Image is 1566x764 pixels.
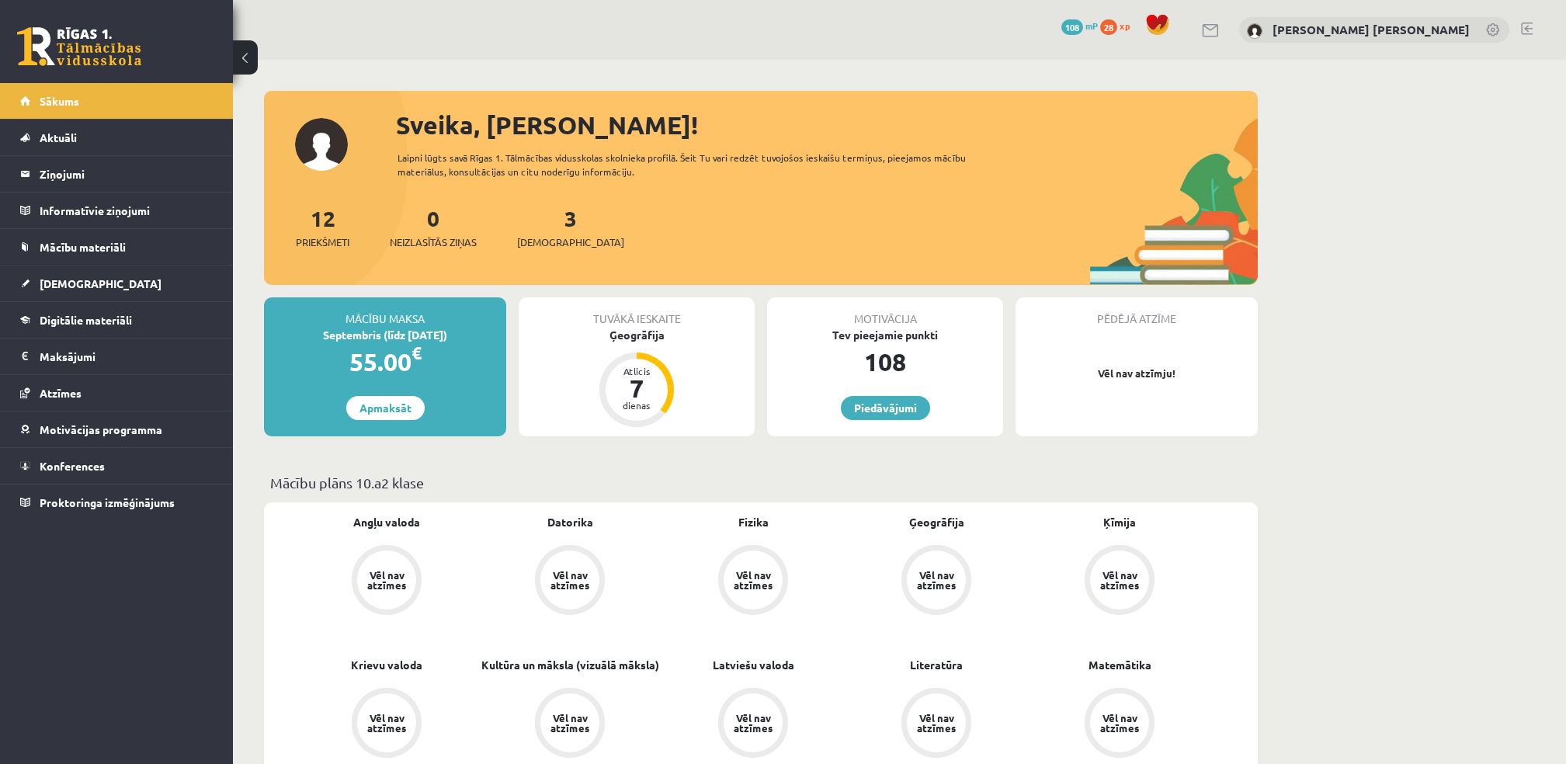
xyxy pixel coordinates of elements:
[264,343,506,380] div: 55.00
[365,570,408,590] div: Vēl nav atzīmes
[1098,570,1141,590] div: Vēl nav atzīmes
[270,472,1252,493] p: Mācību plāns 10.a2 klase
[478,688,661,761] a: Vēl nav atzīmes
[296,204,349,250] a: 12Priekšmeti
[353,514,420,530] a: Angļu valoda
[40,313,132,327] span: Digitālie materiāli
[910,657,963,673] a: Literatūra
[20,156,214,192] a: Ziņojumi
[613,366,660,376] div: Atlicis
[767,327,1003,343] div: Tev pieejamie punkti
[517,204,624,250] a: 3[DEMOGRAPHIC_DATA]
[20,120,214,155] a: Aktuāli
[613,376,660,401] div: 7
[548,570,592,590] div: Vēl nav atzīmes
[1100,19,1137,32] a: 28 xp
[398,151,994,179] div: Laipni lūgts savā Rīgas 1. Tālmācības vidusskolas skolnieka profilā. Šeit Tu vari redzēt tuvojošo...
[40,276,161,290] span: [DEMOGRAPHIC_DATA]
[1061,19,1083,35] span: 108
[519,297,755,327] div: Tuvākā ieskaite
[731,570,775,590] div: Vēl nav atzīmes
[481,657,659,673] a: Kultūra un māksla (vizuālā māksla)
[20,339,214,374] a: Maksājumi
[1100,19,1117,35] span: 28
[40,339,214,374] legend: Maksājumi
[1247,23,1262,39] img: Endija Elizabete Zēvalde
[909,514,964,530] a: Ģeogrāfija
[20,448,214,484] a: Konferences
[1103,514,1136,530] a: Ķīmija
[767,297,1003,327] div: Motivācija
[661,545,845,618] a: Vēl nav atzīmes
[20,412,214,447] a: Motivācijas programma
[20,375,214,411] a: Atzīmes
[1089,657,1151,673] a: Matemātika
[20,193,214,228] a: Informatīvie ziņojumi
[548,713,592,733] div: Vēl nav atzīmes
[1023,366,1250,381] p: Vēl nav atzīmju!
[365,713,408,733] div: Vēl nav atzīmes
[767,343,1003,380] div: 108
[40,94,79,108] span: Sākums
[731,713,775,733] div: Vēl nav atzīmes
[1120,19,1130,32] span: xp
[661,688,845,761] a: Vēl nav atzīmes
[20,266,214,301] a: [DEMOGRAPHIC_DATA]
[346,396,425,420] a: Apmaksāt
[20,229,214,265] a: Mācību materiāli
[40,422,162,436] span: Motivācijas programma
[40,156,214,192] legend: Ziņojumi
[264,327,506,343] div: Septembris (līdz [DATE])
[1028,545,1211,618] a: Vēl nav atzīmes
[295,545,478,618] a: Vēl nav atzīmes
[40,386,82,400] span: Atzīmes
[845,545,1028,618] a: Vēl nav atzīmes
[17,27,141,66] a: Rīgas 1. Tālmācības vidusskola
[40,495,175,509] span: Proktoringa izmēģinājums
[713,657,794,673] a: Latviešu valoda
[295,688,478,761] a: Vēl nav atzīmes
[547,514,593,530] a: Datorika
[1061,19,1098,32] a: 108 mP
[390,204,477,250] a: 0Neizlasītās ziņas
[1016,297,1258,327] div: Pēdējā atzīme
[915,570,958,590] div: Vēl nav atzīmes
[20,302,214,338] a: Digitālie materiāli
[40,130,77,144] span: Aktuāli
[1273,22,1470,37] a: [PERSON_NAME] [PERSON_NAME]
[915,713,958,733] div: Vēl nav atzīmes
[1098,713,1141,733] div: Vēl nav atzīmes
[1028,688,1211,761] a: Vēl nav atzīmes
[20,83,214,119] a: Sākums
[40,459,105,473] span: Konferences
[40,193,214,228] legend: Informatīvie ziņojumi
[40,240,126,254] span: Mācību materiāli
[264,297,506,327] div: Mācību maksa
[478,545,661,618] a: Vēl nav atzīmes
[841,396,930,420] a: Piedāvājumi
[1085,19,1098,32] span: mP
[390,234,477,250] span: Neizlasītās ziņas
[613,401,660,410] div: dienas
[396,106,1258,144] div: Sveika, [PERSON_NAME]!
[519,327,755,343] div: Ģeogrāfija
[411,342,422,364] span: €
[517,234,624,250] span: [DEMOGRAPHIC_DATA]
[519,327,755,429] a: Ģeogrāfija Atlicis 7 dienas
[20,484,214,520] a: Proktoringa izmēģinājums
[351,657,422,673] a: Krievu valoda
[296,234,349,250] span: Priekšmeti
[845,688,1028,761] a: Vēl nav atzīmes
[738,514,769,530] a: Fizika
